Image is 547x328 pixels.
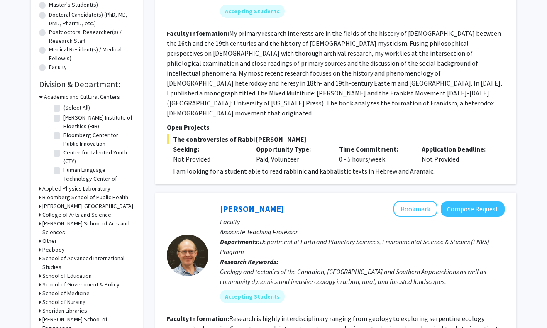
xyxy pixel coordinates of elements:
[49,10,134,28] label: Doctoral Candidate(s) (PhD, MD, DMD, PharmD, etc.)
[42,211,111,219] h3: College of Arts and Science
[39,79,134,89] h2: Division & Department:
[220,5,285,18] mat-chip: Accepting Students
[42,202,133,211] h3: [PERSON_NAME][GEOGRAPHIC_DATA]
[42,245,65,254] h3: Peabody
[167,29,502,117] fg-read-more: My primary research interests are in the fields of the history of [DEMOGRAPHIC_DATA] between the ...
[6,291,35,322] iframe: Chat
[220,217,505,227] p: Faculty
[63,166,132,192] label: Human Language Technology Center of Excellence (HLTCOE)
[339,144,410,154] p: Time Commitment:
[42,184,110,193] h3: Applied Physics Laboratory
[167,29,229,37] b: Faculty Information:
[173,166,505,176] p: I am looking for a student able to read rabbinic and kabbalistic texts in Hebrew and Aramaic.
[220,227,505,237] p: Associate Teaching Professor
[441,201,505,217] button: Compose Request to Jerry Burgess
[49,28,134,45] label: Postdoctoral Researcher(s) / Research Staff
[42,298,86,306] h3: School of Nursing
[63,148,132,166] label: Center for Talented Youth (CTY)
[167,314,229,323] b: Faculty Information:
[173,154,244,164] div: Not Provided
[42,306,87,315] h3: Sheridan Libraries
[167,134,505,144] span: The controversies of Rabbi [PERSON_NAME]
[42,254,134,272] h3: School of Advanced International Studies
[333,144,416,164] div: 0 - 5 hours/week
[393,201,437,217] button: Add Jerry Burgess to Bookmarks
[220,237,489,256] span: Department of Earth and Planetary Sciences, Environmental Science & Studies (ENVS) Program
[256,144,327,154] p: Opportunity Type:
[220,257,278,266] b: Research Keywords:
[415,144,498,164] div: Not Provided
[63,131,132,148] label: Bloomberg Center for Public Innovation
[42,272,92,280] h3: School of Education
[220,237,260,246] b: Departments:
[220,290,285,303] mat-chip: Accepting Students
[422,144,492,154] p: Application Deadline:
[42,219,134,237] h3: [PERSON_NAME] School of Arts and Sciences
[49,45,134,63] label: Medical Resident(s) / Medical Fellow(s)
[44,93,120,101] h3: Academic and Cultural Centers
[167,122,505,132] p: Open Projects
[220,203,284,214] a: [PERSON_NAME]
[63,103,90,112] label: (Select All)
[250,144,333,164] div: Paid, Volunteer
[49,0,98,9] label: Master's Student(s)
[42,237,57,245] h3: Other
[63,113,132,131] label: [PERSON_NAME] Institute of Bioethics (BIB)
[42,289,90,298] h3: School of Medicine
[173,144,244,154] p: Seeking:
[220,267,505,286] div: Geology and tectonics of the Canadian, [GEOGRAPHIC_DATA] and Southern Appalachians as well as com...
[42,193,128,202] h3: Bloomberg School of Public Health
[49,63,67,71] label: Faculty
[42,280,120,289] h3: School of Government & Policy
